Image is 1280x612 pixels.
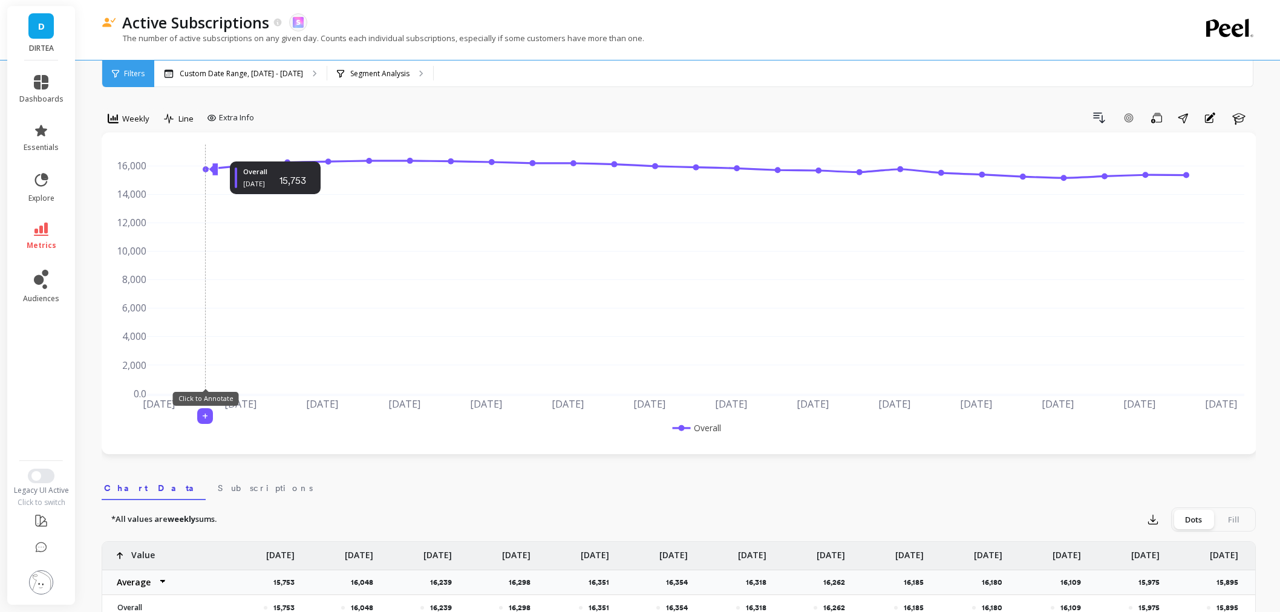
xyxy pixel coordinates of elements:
span: explore [28,194,54,203]
nav: Tabs [102,472,1256,500]
p: [DATE] [895,542,924,561]
p: [DATE] [502,542,531,561]
span: metrics [27,241,56,250]
p: [DATE] [817,542,845,561]
p: [DATE] [1210,542,1238,561]
p: [DATE] [1131,542,1160,561]
p: [DATE] [974,542,1002,561]
p: 16,298 [509,578,538,587]
p: [DATE] [1053,542,1081,561]
p: 16,048 [351,578,380,587]
p: 16,351 [589,578,616,587]
span: Weekly [122,113,149,125]
p: [DATE] [659,542,688,561]
p: 15,895 [1216,578,1246,587]
p: 16,239 [430,578,459,587]
p: [DATE] [423,542,452,561]
span: audiences [23,294,59,304]
p: 16,109 [1060,578,1088,587]
p: 16,180 [982,578,1010,587]
span: Chart Data [104,482,203,494]
p: *All values are sums. [111,513,217,526]
p: 16,354 [666,578,695,587]
p: [DATE] [345,542,373,561]
div: Fill [1213,510,1253,529]
span: Extra Info [219,112,254,124]
p: [DATE] [738,542,766,561]
p: Segment Analysis [350,69,410,79]
p: 15,753 [273,578,302,587]
div: Legacy UI Active [7,486,76,495]
p: 15,975 [1138,578,1167,587]
p: [DATE] [581,542,609,561]
p: [DATE] [266,542,295,561]
button: Switch to New UI [28,469,54,483]
p: Custom Date Range, [DATE] - [DATE] [180,69,303,79]
img: header icon [102,18,116,28]
img: profile picture [29,570,53,594]
img: api.skio.svg [293,17,304,28]
p: Value [131,542,155,561]
span: D [38,19,45,33]
p: The number of active subscriptions on any given day. Counts each individual subscriptions, especi... [102,33,644,44]
strong: weekly [168,513,195,524]
div: Dots [1174,510,1213,529]
p: 16,185 [904,578,931,587]
span: dashboards [19,94,64,104]
div: Click to switch [7,498,76,507]
p: DIRTEA [19,44,64,53]
span: Subscriptions [218,482,313,494]
p: Active Subscriptions [122,12,269,33]
span: Filters [124,69,145,79]
p: 16,318 [746,578,774,587]
span: Line [178,113,194,125]
p: 16,262 [823,578,852,587]
span: essentials [24,143,59,152]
